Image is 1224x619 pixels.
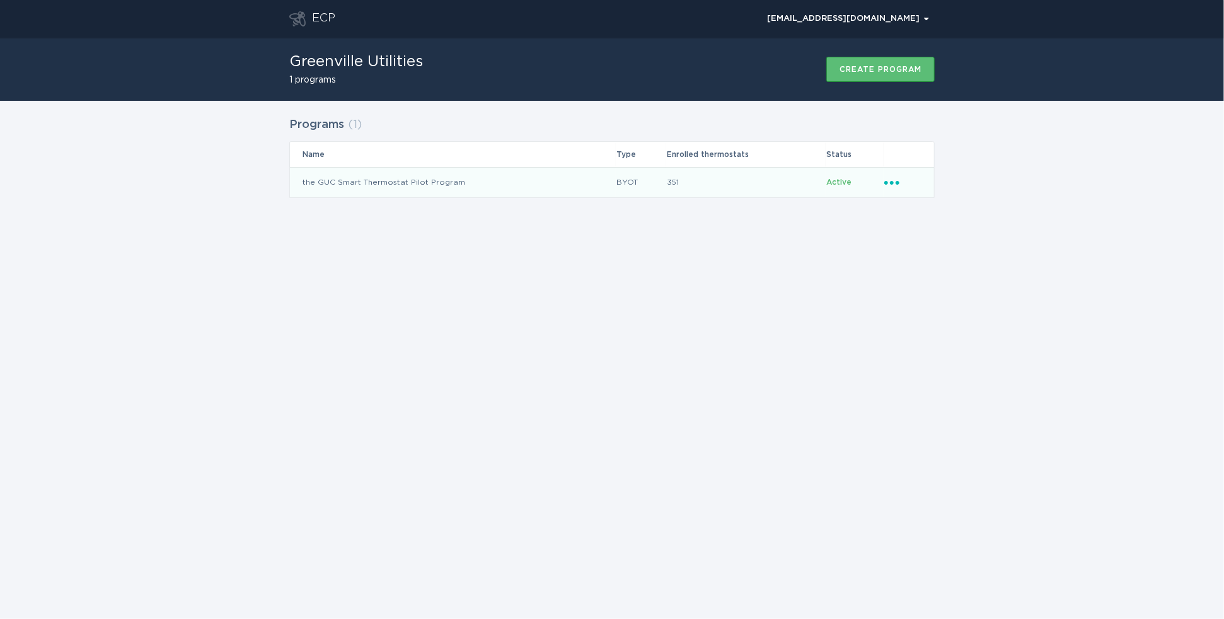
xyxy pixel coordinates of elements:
div: [EMAIL_ADDRESS][DOMAIN_NAME] [767,15,929,23]
th: Status [826,142,884,167]
h1: Greenville Utilities [289,54,423,69]
th: Type [616,142,667,167]
div: Popover menu [884,175,921,189]
button: Open user account details [761,9,935,28]
div: Popover menu [761,9,935,28]
td: the GUC Smart Thermostat Pilot Program [290,167,616,197]
button: Create program [826,57,935,82]
th: Name [290,142,616,167]
div: ECP [312,11,335,26]
h2: Programs [289,113,344,136]
span: ( 1 ) [348,119,362,130]
button: Go to dashboard [289,11,306,26]
div: Create program [840,66,921,73]
h2: 1 programs [289,76,423,84]
span: Active [826,178,852,186]
tr: 5d672ec003d04d4b9f6bf6b39fe91da4 [290,167,934,197]
tr: Table Headers [290,142,934,167]
th: Enrolled thermostats [666,142,826,167]
td: 351 [666,167,826,197]
td: BYOT [616,167,667,197]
